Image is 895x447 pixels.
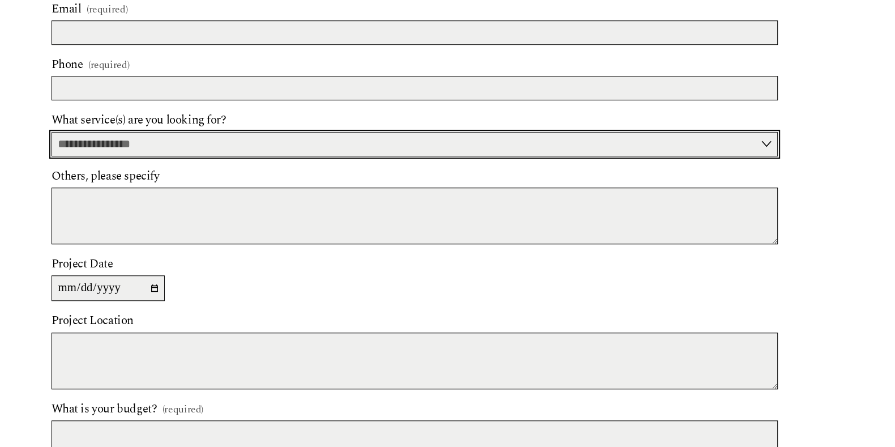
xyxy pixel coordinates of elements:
span: (required) [162,402,203,417]
span: Phone [52,56,83,74]
span: Email [52,1,82,18]
span: (required) [88,60,129,70]
select: What service(s) are you looking for? [52,132,778,156]
span: Project Date [52,256,113,273]
span: What is your budget? [52,401,157,418]
span: Others, please specify [52,168,160,185]
span: Project Location [52,312,134,330]
span: What service(s) are you looking for? [52,112,226,129]
span: (required) [87,2,127,17]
